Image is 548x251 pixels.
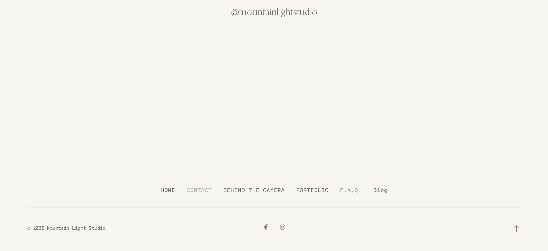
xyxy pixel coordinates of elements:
p: © 2025 Mountain Light Studio [27,223,175,233]
a: @mountainlightstudio [27,6,521,21]
a: CONTACT [187,183,212,196]
a: PORTFOLIO [296,183,329,196]
a: HOME [161,183,175,196]
h3: @mountainlightstudio [231,6,317,18]
a: BEHIND THE CAMERA [223,183,285,196]
a: F.A.Q. [340,183,362,196]
a: Blog [373,183,388,196]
